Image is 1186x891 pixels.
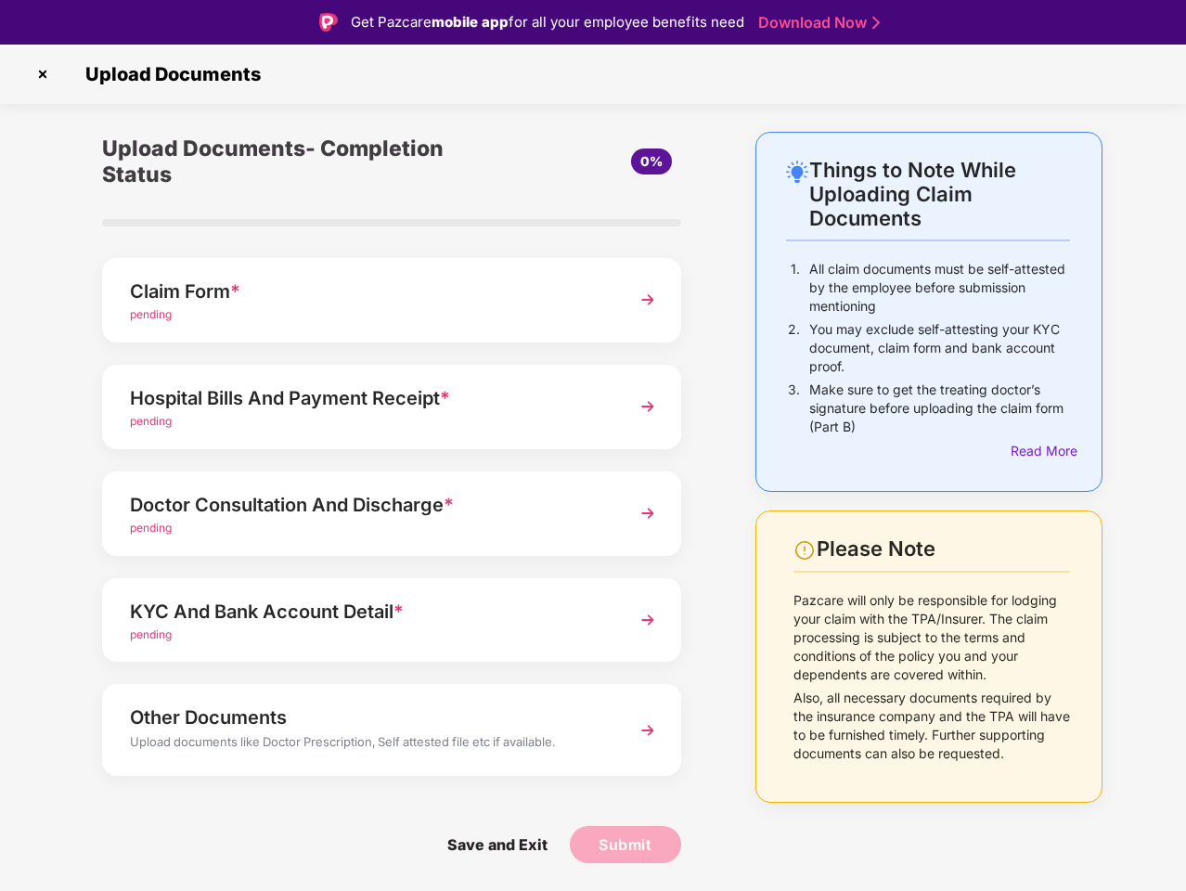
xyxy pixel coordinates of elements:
[631,283,664,316] img: svg+xml;base64,PHN2ZyBpZD0iTmV4dCIgeG1sbnM9Imh0dHA6Ly93d3cudzMub3JnLzIwMDAvc3ZnIiB3aWR0aD0iMzYiIG...
[791,260,800,316] p: 1.
[130,597,610,626] div: KYC And Bank Account Detail
[130,627,172,641] span: pending
[817,536,1070,562] div: Please Note
[640,153,663,169] span: 0%
[130,703,610,732] div: Other Documents
[793,539,816,562] img: svg+xml;base64,PHN2ZyBpZD0iV2FybmluZ18tXzI0eDI0IiBkYXRhLW5hbWU9Ildhcm5pbmcgLSAyNHgyNCIgeG1sbnM9Im...
[130,307,172,321] span: pending
[432,13,509,31] strong: mobile app
[793,689,1070,763] p: Also, all necessary documents required by the insurance company and the TPA will have to be furni...
[570,826,681,863] button: Submit
[872,13,880,32] img: Stroke
[130,490,610,520] div: Doctor Consultation And Discharge
[130,383,610,413] div: Hospital Bills And Payment Receipt
[130,732,610,756] div: Upload documents like Doctor Prescription, Self attested file etc if available.
[788,381,800,436] p: 3.
[130,521,172,535] span: pending
[793,591,1070,684] p: Pazcare will only be responsible for lodging your claim with the TPA/Insurer. The claim processin...
[1011,441,1070,461] div: Read More
[809,320,1070,376] p: You may exclude self-attesting your KYC document, claim form and bank account proof.
[631,390,664,423] img: svg+xml;base64,PHN2ZyBpZD0iTmV4dCIgeG1sbnM9Imh0dHA6Ly93d3cudzMub3JnLzIwMDAvc3ZnIiB3aWR0aD0iMzYiIG...
[786,161,808,183] img: svg+xml;base64,PHN2ZyB4bWxucz0iaHR0cDovL3d3dy53My5vcmcvMjAwMC9zdmciIHdpZHRoPSIyNC4wOTMiIGhlaWdodD...
[429,826,566,863] span: Save and Exit
[351,11,744,33] div: Get Pazcare for all your employee benefits need
[319,13,338,32] img: Logo
[631,603,664,637] img: svg+xml;base64,PHN2ZyBpZD0iTmV4dCIgeG1sbnM9Imh0dHA6Ly93d3cudzMub3JnLzIwMDAvc3ZnIiB3aWR0aD0iMzYiIG...
[809,158,1070,230] div: Things to Note While Uploading Claim Documents
[67,63,270,85] span: Upload Documents
[809,260,1070,316] p: All claim documents must be self-attested by the employee before submission mentioning
[102,132,488,191] div: Upload Documents- Completion Status
[809,381,1070,436] p: Make sure to get the treating doctor’s signature before uploading the claim form (Part B)
[130,277,610,306] div: Claim Form
[28,59,58,89] img: svg+xml;base64,PHN2ZyBpZD0iQ3Jvc3MtMzJ4MzIiIHhtbG5zPSJodHRwOi8vd3d3LnczLm9yZy8yMDAwL3N2ZyIgd2lkdG...
[758,13,874,32] a: Download Now
[631,497,664,530] img: svg+xml;base64,PHN2ZyBpZD0iTmV4dCIgeG1sbnM9Imh0dHA6Ly93d3cudzMub3JnLzIwMDAvc3ZnIiB3aWR0aD0iMzYiIG...
[788,320,800,376] p: 2.
[631,714,664,747] img: svg+xml;base64,PHN2ZyBpZD0iTmV4dCIgeG1sbnM9Imh0dHA6Ly93d3cudzMub3JnLzIwMDAvc3ZnIiB3aWR0aD0iMzYiIG...
[130,414,172,428] span: pending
